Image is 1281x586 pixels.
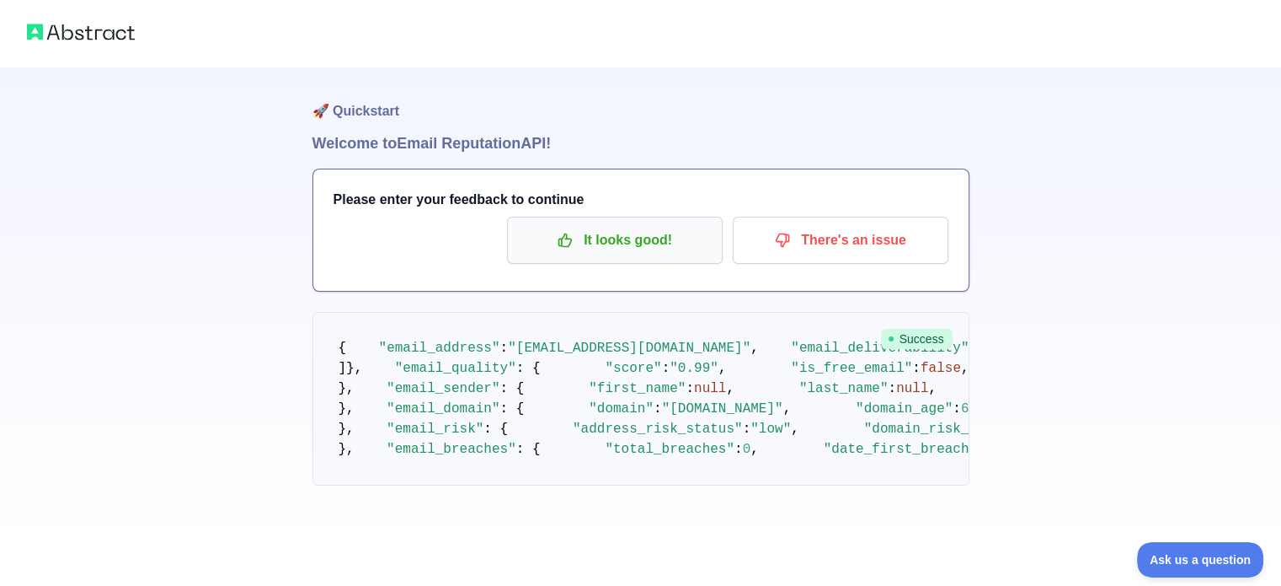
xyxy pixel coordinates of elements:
span: "email_deliverability" [791,341,969,356]
p: It looks good! [520,226,710,255]
span: "address_risk_status" [573,422,743,437]
span: : [500,341,509,356]
p: There's an issue [745,226,936,255]
span: 0 [743,442,751,457]
span: false [921,361,961,376]
span: : { [500,401,525,417]
span: : { [516,442,541,457]
span: , [726,381,734,396]
span: "domain" [589,401,654,417]
span: "is_free_email" [791,361,912,376]
span: , [928,381,937,396]
h1: Welcome to Email Reputation API! [312,132,969,155]
button: There's an issue [733,217,948,264]
span: "email_quality" [395,361,516,376]
iframe: Toggle Customer Support [1137,542,1264,578]
span: { [339,341,347,356]
span: 6076 [961,401,993,417]
span: "email_risk" [387,422,483,437]
span: "email_domain" [387,401,499,417]
span: "domain_risk_status" [864,422,1026,437]
span: "[DOMAIN_NAME]" [662,401,783,417]
span: : [912,361,921,376]
span: : { [516,361,541,376]
span: "date_first_breached" [824,442,994,457]
span: , [750,442,759,457]
span: , [750,341,759,356]
span: : { [500,381,525,396]
span: : [888,381,896,396]
span: , [961,361,969,376]
img: Abstract logo [27,20,135,44]
span: , [718,361,727,376]
span: "score" [605,361,661,376]
span: "domain_age" [856,401,953,417]
span: "total_breaches" [605,442,734,457]
span: "email_breaches" [387,442,516,457]
span: "0.99" [670,361,718,376]
span: , [783,401,792,417]
span: "first_name" [589,381,686,396]
span: null [694,381,726,396]
span: : [953,401,961,417]
span: "[EMAIL_ADDRESS][DOMAIN_NAME]" [508,341,750,356]
span: : [654,401,662,417]
span: "email_sender" [387,381,499,396]
button: It looks good! [507,217,723,264]
span: "email_address" [379,341,500,356]
span: : [662,361,670,376]
span: "low" [750,422,791,437]
span: : [686,381,694,396]
span: null [896,381,928,396]
span: : [743,422,751,437]
h1: 🚀 Quickstart [312,67,969,132]
span: : [734,442,743,457]
span: "last_name" [799,381,889,396]
span: Success [881,329,953,349]
span: : { [483,422,508,437]
h3: Please enter your feedback to continue [334,190,948,210]
span: , [791,422,799,437]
